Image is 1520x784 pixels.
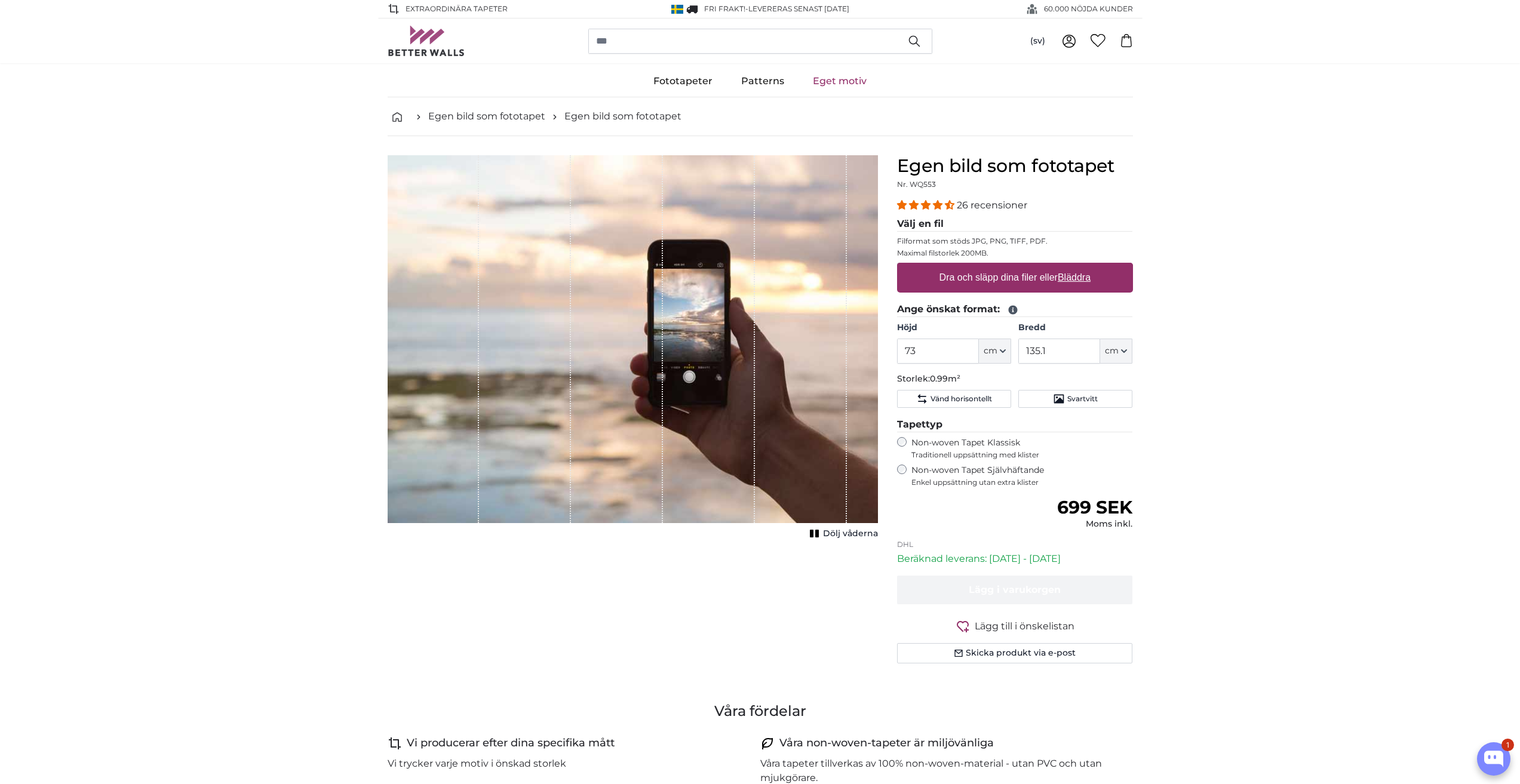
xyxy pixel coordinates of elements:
[727,66,799,97] a: Patterns
[823,528,878,540] span: Dölj våderna
[1057,496,1132,518] span: 699 SEK
[1058,272,1091,282] u: Bläddra
[388,97,1133,136] nav: breadcrumbs
[897,155,1133,177] h1: Egen bild som fototapet
[897,248,1133,258] p: Maximal filstorlek 200MB.
[748,4,849,13] span: Levereras senast [DATE]
[1501,739,1514,751] div: 1
[897,180,936,189] span: Nr. WQ553
[897,390,1011,408] button: Vänd horisontellt
[388,155,878,542] div: 1 of 1
[806,525,878,542] button: Dölj våderna
[897,540,1133,549] p: DHL
[1477,742,1510,776] button: Open chatbox
[911,437,1133,460] label: Non-woven Tapet Klassisk
[1105,345,1119,357] span: cm
[564,109,681,124] a: Egen bild som fototapet
[897,552,1133,566] p: Beräknad leverans: [DATE] - [DATE]
[407,735,615,752] h4: Vi producerar efter dina specifika mått
[1100,339,1132,364] button: cm
[799,66,881,97] a: Eget motiv
[897,217,1133,232] legend: Välj en fil
[388,757,566,771] p: Vi trycker varje motiv i önskad storlek
[1018,390,1132,408] button: Svartvitt
[388,26,465,56] img: Betterwalls
[911,450,1133,460] span: Traditionell uppsättning med klister
[897,199,957,211] span: 4.54 stars
[1044,4,1133,14] span: 60.000 NÖJDA KUNDER
[704,4,745,13] span: FRI frakt!
[1021,30,1055,52] button: (sv)
[934,266,1095,290] label: Dra och släpp dina filer eller
[897,417,1133,432] legend: Tapettyp
[639,66,727,97] a: Fototapeter
[406,4,508,14] span: EXTRAORDINÄRA Tapeter
[931,394,992,404] span: Vänd horisontellt
[911,478,1133,487] span: Enkel uppsättning utan extra klister
[897,322,1011,334] label: Höjd
[911,465,1133,487] label: Non-woven Tapet Självhäftande
[897,643,1133,663] button: Skicka produkt via e-post
[984,345,997,357] span: cm
[388,702,1133,721] h3: Våra fördelar
[897,373,1133,385] p: Storlek:
[671,5,683,14] img: Sverige
[975,619,1074,634] span: Lägg till i önskelistan
[897,236,1133,246] p: Filformat som stöds JPG, PNG, TIFF, PDF.
[930,373,960,384] span: 0.99m²
[745,4,849,13] span: -
[969,584,1061,595] span: Lägg i varukorgen
[897,576,1133,604] button: Lägg i varukorgen
[1067,394,1098,404] span: Svartvitt
[957,199,1027,211] span: 26 recensioner
[428,109,545,124] a: Egen bild som fototapet
[897,619,1133,634] button: Lägg till i önskelistan
[779,735,994,752] h4: Våra non-woven-tapeter är miljövänliga
[1018,322,1132,334] label: Bredd
[897,302,1133,317] legend: Ange önskat format:
[1057,518,1132,530] div: Moms inkl.
[979,339,1011,364] button: cm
